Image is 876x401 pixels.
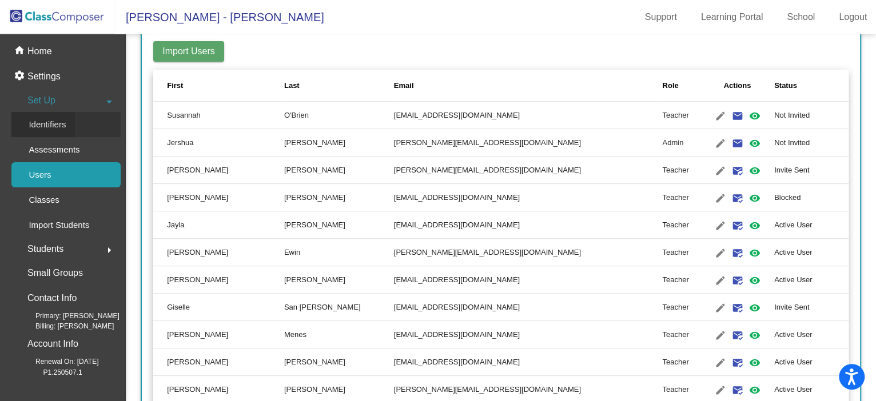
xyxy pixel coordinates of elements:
td: [EMAIL_ADDRESS][DOMAIN_NAME] [394,321,663,348]
td: Teacher [662,348,700,376]
mat-icon: edit [713,383,727,397]
span: Renewal On: [DATE] [17,356,98,367]
span: Import Users [162,46,215,56]
td: [PERSON_NAME][EMAIL_ADDRESS][DOMAIN_NAME] [394,129,663,157]
a: Support [636,8,686,26]
mat-icon: visibility [747,274,761,287]
td: Teacher [662,157,700,184]
mat-icon: mark_email_read [730,328,744,342]
td: [EMAIL_ADDRESS][DOMAIN_NAME] [394,294,663,321]
mat-icon: edit [713,191,727,205]
mat-icon: visibility [747,137,761,150]
td: [PERSON_NAME] [153,157,284,184]
mat-icon: visibility [747,328,761,342]
mat-icon: settings [14,70,27,83]
span: Students [27,241,63,257]
mat-icon: email [730,109,744,123]
mat-icon: edit [713,164,727,178]
div: Last [284,80,394,91]
p: Account Info [27,336,78,352]
td: Teacher [662,102,700,129]
mat-icon: arrow_drop_down [102,95,116,109]
td: Jershua [153,129,284,157]
div: Role [662,80,700,91]
td: [PERSON_NAME] [284,157,394,184]
a: School [778,8,824,26]
td: [EMAIL_ADDRESS][DOMAIN_NAME] [394,184,663,211]
p: Small Groups [27,265,83,281]
td: Jayla [153,211,284,239]
p: Settings [27,70,61,83]
mat-icon: mark_email_read [730,301,744,315]
td: Active User [774,321,849,348]
td: [EMAIL_ADDRESS][DOMAIN_NAME] [394,102,663,129]
td: Active User [774,211,849,239]
mat-icon: edit [713,219,727,232]
td: Teacher [662,266,700,294]
p: Contact Info [27,290,77,306]
mat-icon: edit [713,109,727,123]
mat-icon: mark_email_read [730,219,744,232]
mat-icon: visibility [747,301,761,315]
mat-icon: edit [713,356,727,370]
button: Import Users [153,41,224,62]
a: Learning Portal [692,8,773,26]
td: Active User [774,348,849,376]
td: Teacher [662,184,700,211]
a: Logout [830,8,876,26]
td: San [PERSON_NAME] [284,294,394,321]
div: Status [774,80,835,91]
p: Classes [29,193,59,207]
span: [PERSON_NAME] - [PERSON_NAME] [114,8,324,26]
td: [PERSON_NAME] [284,129,394,157]
td: [PERSON_NAME] [153,266,284,294]
td: Susannah [153,102,284,129]
mat-icon: edit [713,246,727,260]
td: Active User [774,239,849,266]
td: [EMAIL_ADDRESS][DOMAIN_NAME] [394,266,663,294]
td: Teacher [662,211,700,239]
td: [PERSON_NAME] [153,239,284,266]
div: First [167,80,183,91]
td: [EMAIL_ADDRESS][DOMAIN_NAME] [394,211,663,239]
td: Ewin [284,239,394,266]
mat-icon: edit [713,301,727,315]
mat-icon: mark_email_read [730,274,744,287]
p: Assessments [29,143,79,157]
td: Blocked [774,184,849,211]
td: [PERSON_NAME] [153,321,284,348]
p: Home [27,45,52,58]
div: Status [774,80,797,91]
p: Identifiers [29,118,66,131]
div: Email [394,80,414,91]
mat-icon: visibility [747,383,761,397]
span: Set Up [27,93,55,109]
td: Not Invited [774,129,849,157]
mat-icon: mark_email_read [730,356,744,370]
mat-icon: edit [713,274,727,287]
div: First [167,80,284,91]
td: Teacher [662,239,700,266]
td: Teacher [662,321,700,348]
td: [PERSON_NAME] [153,348,284,376]
td: [PERSON_NAME] [153,184,284,211]
td: [PERSON_NAME] [284,211,394,239]
mat-icon: arrow_right [102,243,116,257]
mat-icon: mark_email_read [730,246,744,260]
td: Giselle [153,294,284,321]
mat-icon: edit [713,328,727,342]
td: O'Brien [284,102,394,129]
span: Primary: [PERSON_NAME] [17,311,120,321]
div: Role [662,80,678,91]
mat-icon: home [14,45,27,58]
td: Not Invited [774,102,849,129]
mat-icon: visibility [747,356,761,370]
td: [PERSON_NAME][EMAIL_ADDRESS][DOMAIN_NAME] [394,239,663,266]
mat-icon: visibility [747,191,761,205]
td: [PERSON_NAME] [284,266,394,294]
td: Admin [662,129,700,157]
th: Actions [700,70,774,102]
td: Menes [284,321,394,348]
p: Import Students [29,218,89,232]
mat-icon: email [730,137,744,150]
